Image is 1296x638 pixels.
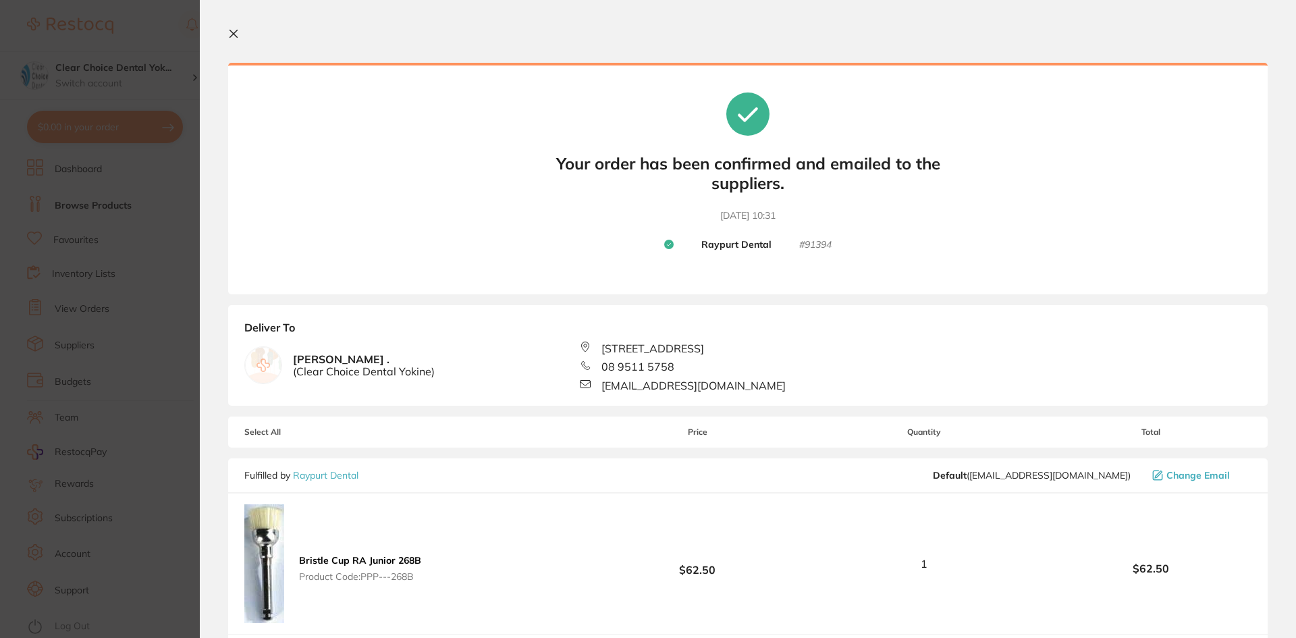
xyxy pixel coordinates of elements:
[1050,427,1251,437] span: Total
[601,342,704,354] span: [STREET_ADDRESS]
[545,154,950,193] b: Your order has been confirmed and emailed to the suppliers.
[799,427,1050,437] span: Quantity
[597,427,798,437] span: Price
[293,365,435,377] span: ( Clear Choice Dental Yokine )
[597,552,798,577] b: $62.50
[293,469,358,481] a: Raypurt Dental
[601,361,674,373] span: 08 9511 5758
[1148,469,1251,481] button: Change Email
[244,427,379,437] span: Select All
[701,239,772,251] b: Raypurt Dental
[933,470,1131,481] span: orders@raypurtdental.com.au
[299,571,425,582] span: Product Code: PPP---268B
[244,470,358,481] p: Fulfilled by
[244,504,284,623] img: bXp4emttYQ
[1166,470,1230,481] span: Change Email
[293,353,435,378] b: [PERSON_NAME] .
[921,558,927,570] span: 1
[299,554,421,566] b: Bristle Cup RA Junior 268B
[295,554,429,583] button: Bristle Cup RA Junior 268B Product Code:PPP---268B
[799,239,832,251] small: # 91394
[933,469,967,481] b: Default
[601,379,786,392] span: [EMAIL_ADDRESS][DOMAIN_NAME]
[244,321,1251,342] b: Deliver To
[245,347,281,383] img: empty.jpg
[1050,562,1251,575] b: $62.50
